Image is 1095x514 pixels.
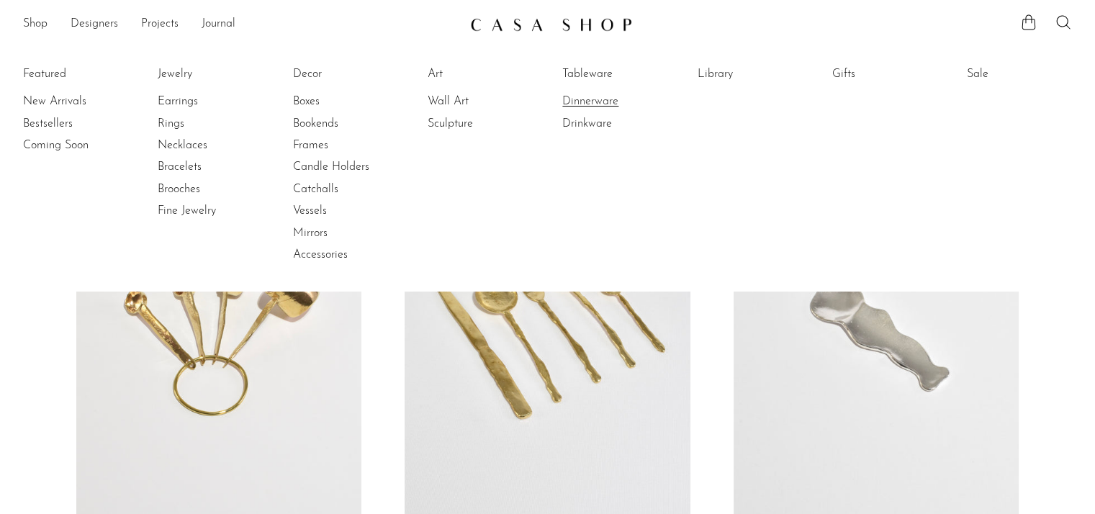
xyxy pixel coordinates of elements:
a: Tableware [562,66,670,82]
a: Fine Jewelry [158,203,266,219]
a: Sale [967,66,1075,82]
a: Catchalls [293,181,401,197]
a: Boxes [293,94,401,109]
a: Rings [158,116,266,132]
a: Bestsellers [23,116,131,132]
a: New Arrivals [23,94,131,109]
a: Accessories [293,247,401,263]
ul: Jewelry [158,63,266,222]
a: Necklaces [158,137,266,153]
a: Gifts [832,66,940,82]
ul: Featured [23,91,131,156]
a: Journal [202,15,235,34]
a: Coming Soon [23,137,131,153]
a: Drinkware [562,116,670,132]
ul: Sale [967,63,1075,91]
ul: Art [428,63,536,135]
nav: Desktop navigation [23,12,459,37]
a: Projects [141,15,179,34]
ul: NEW HEADER MENU [23,12,459,37]
a: Library [698,66,806,82]
a: Bookends [293,116,401,132]
a: Jewelry [158,66,266,82]
a: Mirrors [293,225,401,241]
a: Earrings [158,94,266,109]
a: Wall Art [428,94,536,109]
a: Sculpture [428,116,536,132]
a: Shop [23,15,48,34]
ul: Library [698,63,806,91]
a: Vessels [293,203,401,219]
ul: Tableware [562,63,670,135]
a: Art [428,66,536,82]
a: Brooches [158,181,266,197]
a: Dinnerware [562,94,670,109]
ul: Gifts [832,63,940,91]
ul: Decor [293,63,401,266]
a: Designers [71,15,118,34]
a: Decor [293,66,401,82]
a: Candle Holders [293,159,401,175]
a: Bracelets [158,159,266,175]
a: Frames [293,137,401,153]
